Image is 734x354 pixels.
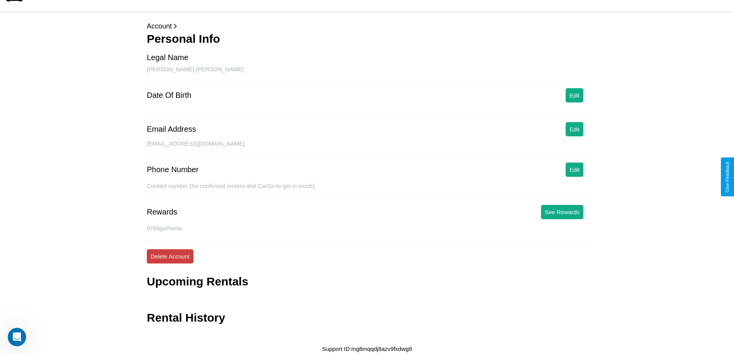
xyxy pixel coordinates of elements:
div: Legal Name [147,53,188,62]
button: Delete Account [147,249,193,263]
div: [EMAIL_ADDRESS][DOMAIN_NAME] [147,140,587,155]
div: Date Of Birth [147,91,191,100]
h3: Upcoming Rentals [147,275,248,288]
p: Support ID: mg8mqqdj8azv9fxdwg8 [322,344,412,354]
button: Edit [566,122,583,136]
h3: Rental History [147,311,225,324]
button: See Rewards [541,205,583,219]
div: Email Address [147,125,196,134]
div: Contact number (for confirmed renters and CarGo to get in touch). [147,183,587,197]
p: Account [147,20,587,32]
h3: Personal Info [147,32,587,45]
button: Edit [566,88,583,102]
div: Rewards [147,208,177,216]
div: Phone Number [147,165,199,174]
div: [PERSON_NAME] [PERSON_NAME] [147,66,587,81]
p: 9769 goPoints [147,223,587,233]
div: Give Feedback [725,161,730,193]
button: Edit [566,163,583,177]
iframe: Intercom live chat [8,328,26,346]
